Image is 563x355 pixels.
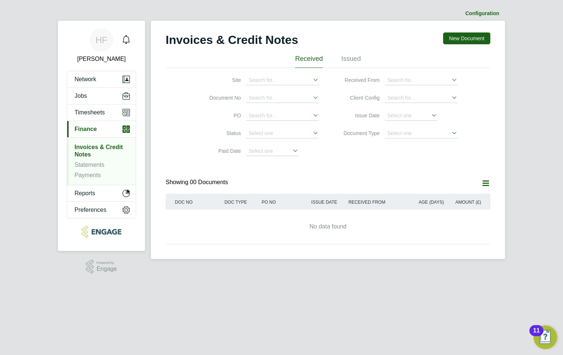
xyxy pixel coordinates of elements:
[97,266,117,272] span: Engage
[337,112,380,119] label: Issue Date
[198,148,241,154] label: Paid Date
[166,32,298,47] h2: Invoices & Credit Notes
[533,325,557,349] button: Open Resource Center, 11 new notifications
[86,260,117,274] a: Powered byEngage
[246,147,298,156] input: Select one
[222,194,260,211] div: DOC TYPE
[173,194,222,211] div: DOC NO
[75,109,105,116] span: Timesheets
[260,194,309,211] div: PO NO
[82,226,121,238] img: northbuildrecruit-logo-retina.png
[67,28,136,63] a: HF[PERSON_NAME]
[295,55,323,68] li: Received
[75,76,96,83] span: Network
[337,77,380,83] label: Received From
[533,331,540,340] div: 11
[75,126,97,132] span: Finance
[198,77,241,83] label: Site
[67,71,136,87] button: Network
[408,194,446,211] div: AGE (DAYS)
[198,112,241,119] label: PO
[385,76,457,85] input: Search for...
[75,144,123,158] a: Invoices & Credit Notes
[67,137,136,185] div: Finance
[67,202,136,218] button: Preferences
[385,111,437,121] input: Select one
[58,21,145,251] nav: Main navigation
[67,104,136,121] button: Timesheets
[337,130,380,137] label: Document Type
[75,190,95,197] span: Reports
[67,55,136,63] span: Helen Ferguson
[75,162,104,168] a: Statements
[246,129,319,138] input: Select one
[173,223,483,231] div: No data found
[67,88,136,104] button: Jobs
[67,226,136,238] a: Go to home page
[465,6,499,21] li: Configuration
[246,76,319,85] input: Search for...
[310,194,347,211] div: ISSUE DATE
[67,185,136,201] button: Reports
[198,94,241,101] label: Document No
[97,260,117,266] span: Powered by
[75,207,106,213] span: Preferences
[198,130,241,137] label: Status
[385,93,457,103] input: Search for...
[341,55,361,68] li: Issued
[346,194,408,211] div: RECEIVED FROM
[75,172,101,178] a: Payments
[246,111,319,121] input: Search for...
[166,179,229,186] div: Showing
[75,93,87,99] span: Jobs
[337,94,380,101] label: Client Config
[443,32,490,44] button: New Document
[246,93,319,103] input: Search for...
[385,129,457,138] input: Select one
[96,35,107,45] span: HF
[67,121,136,137] button: Finance
[446,194,483,211] div: AMOUNT (£)
[190,179,228,185] span: 00 Documents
